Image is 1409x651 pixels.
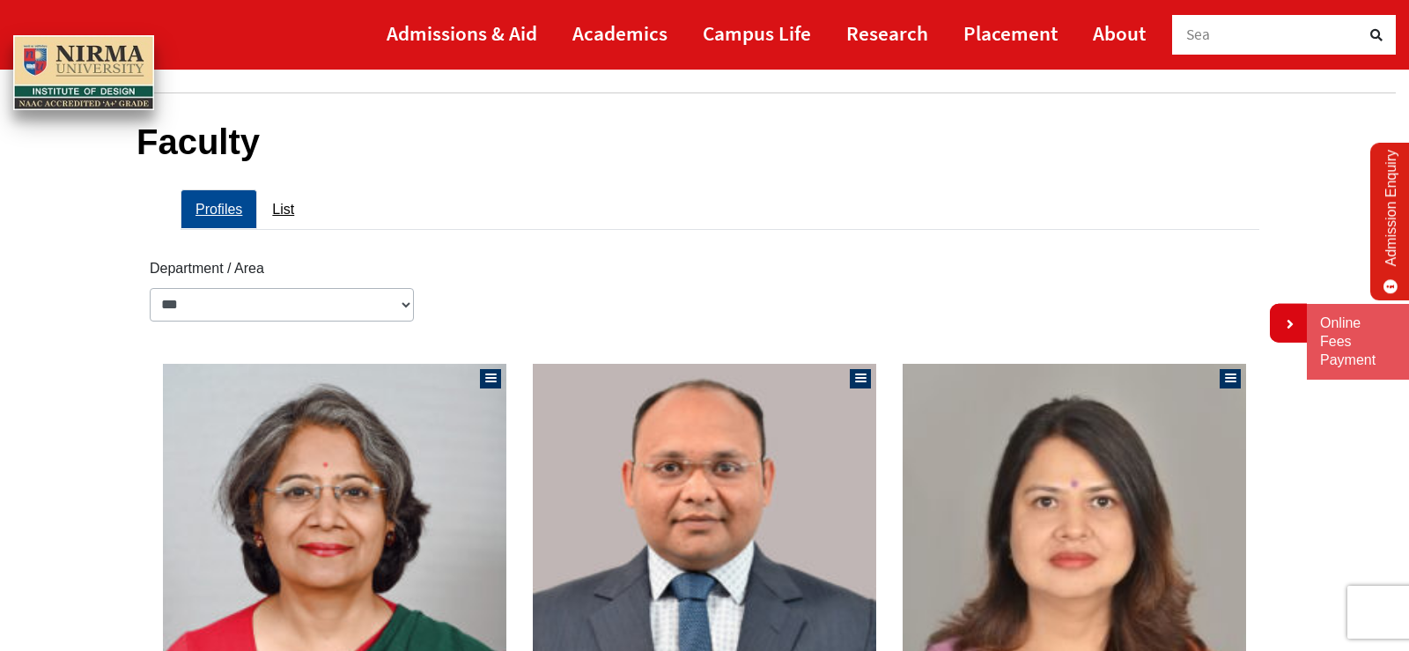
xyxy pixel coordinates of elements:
a: Online Fees Payment [1320,314,1396,369]
a: Profiles [181,189,257,229]
a: List [257,189,309,229]
a: Campus Life [703,13,811,53]
h1: Faculty [136,121,1273,163]
a: Placement [963,13,1058,53]
a: Academics [572,13,668,53]
a: Admissions & Aid [387,13,537,53]
img: main_logo [13,35,154,111]
label: Department / Area [150,256,264,280]
span: Sea [1186,25,1211,44]
a: Research [846,13,928,53]
a: About [1093,13,1146,53]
